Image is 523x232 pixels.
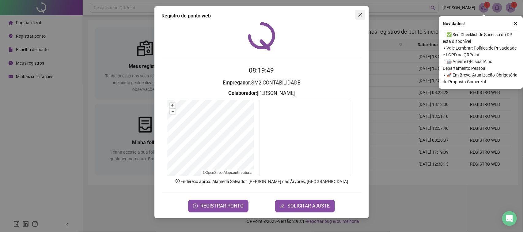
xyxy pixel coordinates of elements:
[162,178,362,185] p: Endereço aprox. : Alameda Salvador, [PERSON_NAME] das Árvores, [GEOGRAPHIC_DATA]
[162,89,362,97] h3: : [PERSON_NAME]
[502,211,517,226] div: Open Intercom Messenger
[443,45,519,58] span: ⚬ Vale Lembrar: Política de Privacidade e LGPD na QRPoint
[228,90,256,96] strong: Colaborador
[175,178,180,184] span: info-circle
[443,72,519,85] span: ⚬ 🚀 Em Breve, Atualização Obrigatória de Proposta Comercial
[514,21,518,26] span: close
[162,79,362,87] h3: : SM2 CONTABILIDADE
[287,202,330,210] span: SOLICITAR AJUSTE
[275,200,335,212] button: editSOLICITAR AJUSTE
[223,80,250,86] strong: Empregador
[443,31,519,45] span: ⚬ ✅ Seu Checklist de Sucesso do DP está disponível
[206,170,231,175] a: OpenStreetMap
[249,67,274,74] time: 08:19:49
[170,109,176,114] button: –
[203,170,252,175] li: © contributors.
[188,200,248,212] button: REGISTRAR PONTO
[193,204,198,208] span: clock-circle
[200,202,244,210] span: REGISTRAR PONTO
[443,58,519,72] span: ⚬ 🤖 Agente QR: sua IA no Departamento Pessoal
[248,22,275,51] img: QRPoint
[443,20,465,27] span: Novidades !
[170,103,176,108] button: +
[280,204,285,208] span: edit
[162,12,362,20] div: Registro de ponto web
[358,12,363,17] span: close
[355,10,365,20] button: Close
